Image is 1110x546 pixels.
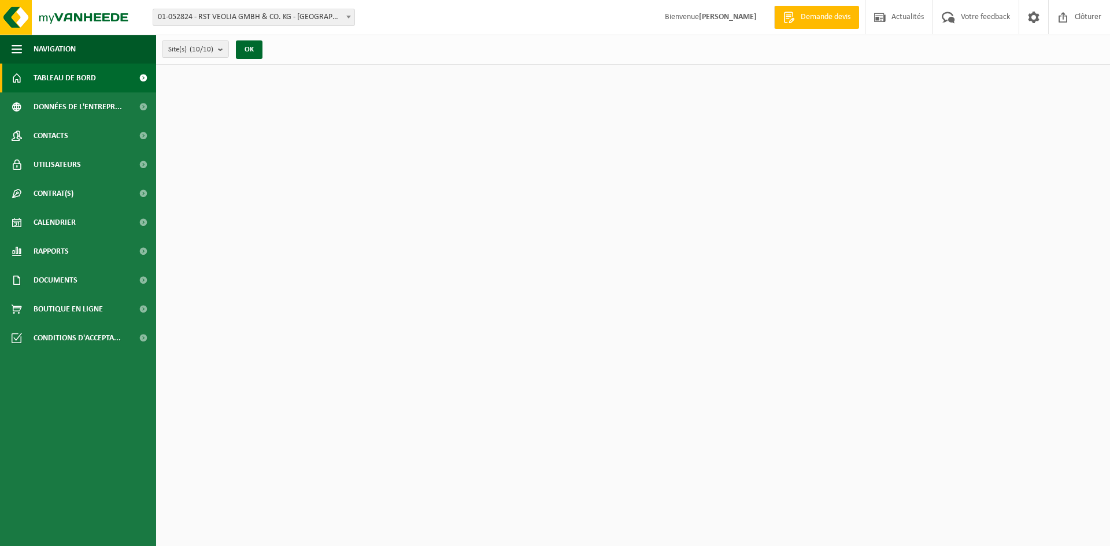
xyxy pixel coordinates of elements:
button: Site(s)(10/10) [162,40,229,58]
span: Conditions d'accepta... [34,324,121,352]
strong: [PERSON_NAME] [699,13,757,21]
span: Calendrier [34,208,76,237]
span: 01-052824 - RST VEOLIA GMBH & CO. KG - HERRENBERG [153,9,354,25]
span: Contrat(s) [34,179,73,208]
span: 01-052824 - RST VEOLIA GMBH & CO. KG - HERRENBERG [153,9,355,26]
span: Contacts [34,121,68,150]
span: Navigation [34,35,76,64]
span: Rapports [34,237,69,266]
a: Demande devis [774,6,859,29]
span: Documents [34,266,77,295]
span: Données de l'entrepr... [34,92,122,121]
button: OK [236,40,262,59]
count: (10/10) [190,46,213,53]
span: Site(s) [168,41,213,58]
span: Tableau de bord [34,64,96,92]
span: Boutique en ligne [34,295,103,324]
span: Demande devis [798,12,853,23]
span: Utilisateurs [34,150,81,179]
